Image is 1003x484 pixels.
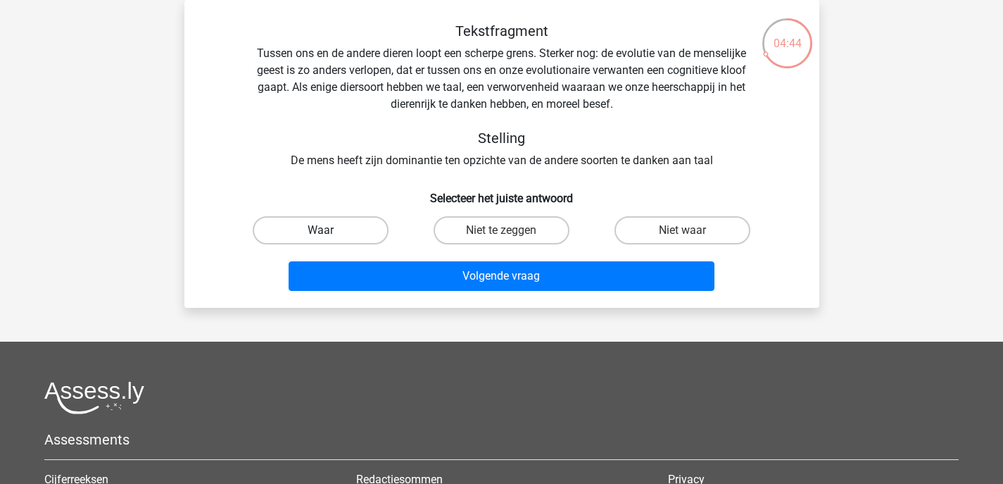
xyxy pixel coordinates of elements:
[761,17,814,52] div: 04:44
[44,431,959,448] h5: Assessments
[207,180,797,205] h6: Selecteer het juiste antwoord
[44,381,144,414] img: Assessly logo
[614,216,750,244] label: Niet waar
[207,23,797,169] div: Tussen ons en de andere dieren loopt een scherpe grens. Sterker nog: de evolutie van de menselijk...
[252,23,752,39] h5: Tekstfragment
[253,216,389,244] label: Waar
[252,130,752,147] h5: Stelling
[289,261,714,291] button: Volgende vraag
[434,216,569,244] label: Niet te zeggen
